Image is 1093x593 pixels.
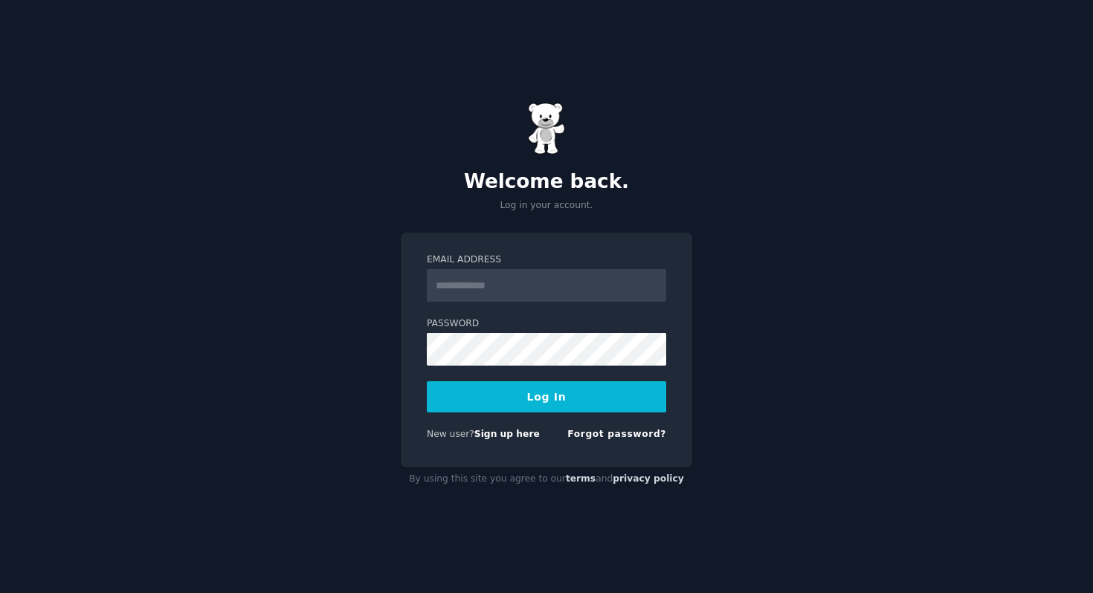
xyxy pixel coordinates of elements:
a: Sign up here [474,429,540,439]
button: Log In [427,381,666,412]
div: By using this site you agree to our and [401,467,692,491]
span: New user? [427,429,474,439]
img: Gummy Bear [528,103,565,155]
p: Log in your account. [401,199,692,213]
label: Password [427,317,666,331]
label: Email Address [427,253,666,267]
a: privacy policy [613,473,684,484]
a: terms [566,473,596,484]
h2: Welcome back. [401,170,692,194]
a: Forgot password? [567,429,666,439]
